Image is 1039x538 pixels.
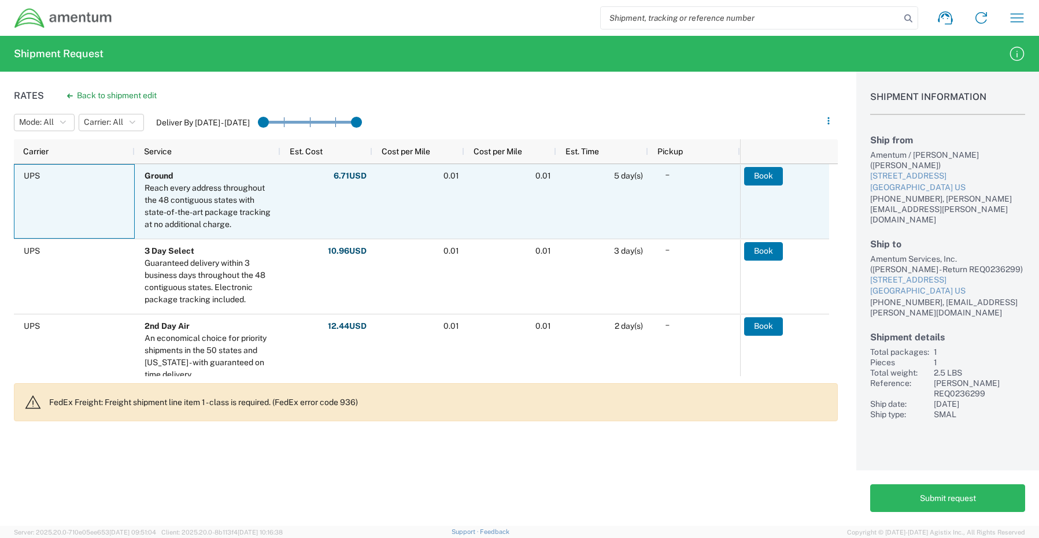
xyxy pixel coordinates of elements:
[934,357,1025,368] div: 1
[870,150,1025,170] div: Amentum / [PERSON_NAME] ([PERSON_NAME])
[24,171,40,180] span: UPS
[443,171,459,180] span: 0.01
[474,147,522,156] span: Cost per Mile
[565,147,599,156] span: Est. Time
[614,171,643,180] span: 5 day(s)
[870,254,1025,274] div: Amentum Services, Inc. ([PERSON_NAME] - Return REQ0236299)
[145,332,275,381] div: An economical choice for priority shipments in the 50 states and Puerto Rico - with guaranteed on...
[870,399,929,409] div: Ship date:
[870,347,929,357] div: Total packages:
[14,47,103,61] h2: Shipment Request
[601,7,900,29] input: Shipment, tracking or reference number
[657,147,683,156] span: Pickup
[870,170,1025,182] div: [STREET_ADDRESS]
[443,246,459,255] span: 0.01
[333,167,367,185] button: 6.71USD
[84,117,123,128] span: Carrier: All
[290,147,323,156] span: Est. Cost
[443,321,459,331] span: 0.01
[14,114,75,131] button: Mode: All
[14,90,44,101] h1: Rates
[870,332,1025,343] h2: Shipment details
[156,117,250,128] label: Deliver By [DATE] - [DATE]
[847,527,1025,537] span: Copyright © [DATE]-[DATE] Agistix Inc., All Rights Reserved
[870,91,1025,115] h1: Shipment Information
[109,529,156,536] span: [DATE] 09:51:04
[870,368,929,378] div: Total weight:
[24,246,40,255] span: UPS
[615,321,643,331] span: 2 day(s)
[614,246,643,255] span: 3 day(s)
[870,297,1025,318] div: [PHONE_NUMBER], [EMAIL_ADDRESS][PERSON_NAME][DOMAIN_NAME]
[870,170,1025,193] a: [STREET_ADDRESS][GEOGRAPHIC_DATA] US
[23,147,49,156] span: Carrier
[145,321,190,331] b: 2nd Day Air
[870,194,1025,225] div: [PHONE_NUMBER], [PERSON_NAME][EMAIL_ADDRESS][PERSON_NAME][DOMAIN_NAME]
[870,378,929,399] div: Reference:
[744,317,783,336] button: Book
[382,147,430,156] span: Cost per Mile
[238,529,283,536] span: [DATE] 10:16:38
[480,528,509,535] a: Feedback
[145,246,194,255] b: 3 Day Select
[870,182,1025,194] div: [GEOGRAPHIC_DATA] US
[145,182,275,231] div: Reach every address throughout the 48 contiguous states with state-of-the-art package tracking at...
[145,171,173,180] b: Ground
[535,246,551,255] span: 0.01
[744,167,783,185] button: Book
[870,274,1025,297] a: [STREET_ADDRESS][GEOGRAPHIC_DATA] US
[535,171,551,180] span: 0.01
[327,242,367,261] button: 10.96USD
[934,399,1025,409] div: [DATE]
[79,114,144,131] button: Carrier: All
[328,321,367,332] strong: 12.44 USD
[934,368,1025,378] div: 2.5 LBS
[58,86,166,106] button: Back to shipment edit
[934,347,1025,357] div: 1
[870,135,1025,146] h2: Ship from
[870,285,1025,297] div: [GEOGRAPHIC_DATA] US
[327,317,367,336] button: 12.44USD
[49,397,828,407] p: FedEx Freight: Freight shipment line item 1 - class is required. (FedEx error code 936)
[14,8,113,29] img: dyncorp
[870,484,1025,512] button: Submit request
[452,528,480,535] a: Support
[870,274,1025,286] div: [STREET_ADDRESS]
[934,409,1025,420] div: SMAL
[744,242,783,261] button: Book
[19,117,54,128] span: Mode: All
[334,170,367,181] strong: 6.71 USD
[870,239,1025,250] h2: Ship to
[870,357,929,368] div: Pieces
[870,409,929,420] div: Ship type:
[144,147,172,156] span: Service
[934,378,1025,399] div: [PERSON_NAME] REQ0236299
[24,321,40,331] span: UPS
[535,321,551,331] span: 0.01
[145,257,275,306] div: Guaranteed delivery within 3 business days throughout the 48 contiguous states. Electronic packag...
[14,529,156,536] span: Server: 2025.20.0-710e05ee653
[328,246,367,257] strong: 10.96 USD
[161,529,283,536] span: Client: 2025.20.0-8b113f4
